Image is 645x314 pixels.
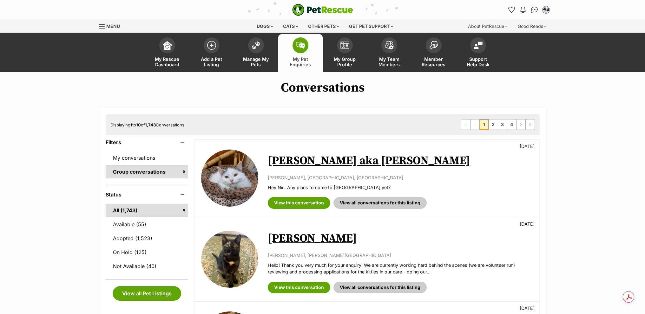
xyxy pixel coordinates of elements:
[507,119,516,130] a: Page 4
[461,119,470,130] span: First page
[268,184,533,191] p: Hey Nic. Any plans to come to [GEOGRAPHIC_DATA] yet?
[531,7,538,13] img: chat-41dd97257d64d25036548639549fe6c8038ab92f7586957e7f3b1b290dea8141.svg
[419,56,448,67] span: Member Resources
[464,20,512,33] div: About PetRescue
[517,119,525,130] a: Next page
[474,42,483,49] img: help-desk-icon-fdf02630f3aa405de69fd3d07c3f3aa587a6932b1a1747fa1d2bba05be0121f9.svg
[385,41,394,49] img: team-members-icon-5396bd8760b3fe7c0b43da4ab00e1e3bb1a5d9ba89233759b79545d2d3fc5d0d.svg
[461,119,535,130] nav: Pagination
[106,246,188,259] a: On Hold (125)
[252,41,260,49] img: manage-my-pets-icon-02211641906a0b7f246fdf0571729dbe1e7629f14944591b6c1af311fb30b64b.svg
[278,34,323,72] a: My Pet Enquiries
[333,197,427,208] a: View all conversations for this listing
[520,305,535,311] p: [DATE]
[292,4,353,16] a: PetRescue
[268,252,533,259] p: [PERSON_NAME], [PERSON_NAME][GEOGRAPHIC_DATA]
[464,56,492,67] span: Support Help Desk
[520,221,535,227] p: [DATE]
[429,41,438,49] img: member-resources-icon-8e73f808a243e03378d46382f2149f9095a855e16c252ad45f914b54edf8863c.svg
[99,20,124,31] a: Menu
[268,262,533,275] p: Hello! Thank you very much for your enquiry! We are currently working hard behind the scenes (we ...
[411,34,456,72] a: Member Resources
[518,5,528,15] button: Notifications
[333,282,427,293] a: View all conversations for this listing
[543,7,549,13] img: catherine blew profile pic
[456,34,500,72] a: Support Help Desk
[197,56,226,67] span: Add a Pet Listing
[507,5,551,15] ul: Account quick links
[234,34,278,72] a: Manage My Pets
[252,20,278,33] div: Dogs
[207,41,216,50] img: add-pet-listing-icon-0afa8454b4691262ce3f59096e99ab1cd57d4a30225e0717b998d2c9b9846f56.svg
[106,218,188,231] a: Available (55)
[480,119,489,130] span: Page 1
[292,4,353,16] img: logo-e224e6f780fb5917bec1dbf3a21bbac754714ae5b6737aabdf751b685950b380.svg
[201,231,258,288] img: Shelby
[268,282,330,293] a: View this conversation
[471,119,479,130] span: Previous page
[513,20,551,33] div: Good Reads
[507,5,517,15] a: Favourites
[296,42,305,49] img: pet-enquiries-icon-7e3ad2cf08bfb03b45e93fb7055b45f3efa6380592205ae92323e6603595dc1f.svg
[268,154,470,168] a: [PERSON_NAME] aka [PERSON_NAME]
[130,122,132,127] strong: 1
[106,232,188,245] a: Adopted (1,523)
[153,56,181,67] span: My Rescue Dashboard
[489,119,498,130] a: Page 2
[145,34,189,72] a: My Rescue Dashboard
[541,5,551,15] button: My account
[520,7,525,13] img: notifications-46538b983faf8c2785f20acdc204bb7945ddae34d4c08c2a6579f10ce5e182be.svg
[530,5,540,15] a: Conversations
[106,260,188,273] a: Not Available (40)
[375,56,404,67] span: My Team Members
[268,231,357,246] a: [PERSON_NAME]
[163,41,172,50] img: dashboard-icon-eb2f2d2d3e046f16d808141f083e7271f6b2e854fb5c12c21221c1fb7104beca.svg
[520,143,535,150] p: [DATE]
[189,34,234,72] a: Add a Pet Listing
[323,34,367,72] a: My Group Profile
[340,42,349,49] img: group-profile-icon-3fa3cf56718a62981997c0bc7e787c4b2cf8bcc04b72c1350f741eb67cf2f40e.svg
[201,150,258,207] img: Jamilla aka Milla
[286,56,315,67] span: My Pet Enquiries
[106,192,188,197] header: Status
[331,56,359,67] span: My Group Profile
[367,34,411,72] a: My Team Members
[345,20,398,33] div: Get pet support
[304,20,344,33] div: Other pets
[498,119,507,130] a: Page 3
[145,122,156,127] strong: 1,743
[526,119,535,130] a: Last page
[110,122,184,127] span: Displaying to of Conversations
[106,23,120,29] span: Menu
[113,286,181,301] a: View all Pet Listings
[106,204,188,217] a: All (1,743)
[268,197,330,208] a: View this conversation
[268,174,533,181] p: [PERSON_NAME], [GEOGRAPHIC_DATA], [GEOGRAPHIC_DATA]
[279,20,303,33] div: Cats
[242,56,270,67] span: Manage My Pets
[136,122,141,127] strong: 10
[106,165,188,178] a: Group conversations
[106,139,188,145] header: Filters
[106,151,188,164] a: My conversations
